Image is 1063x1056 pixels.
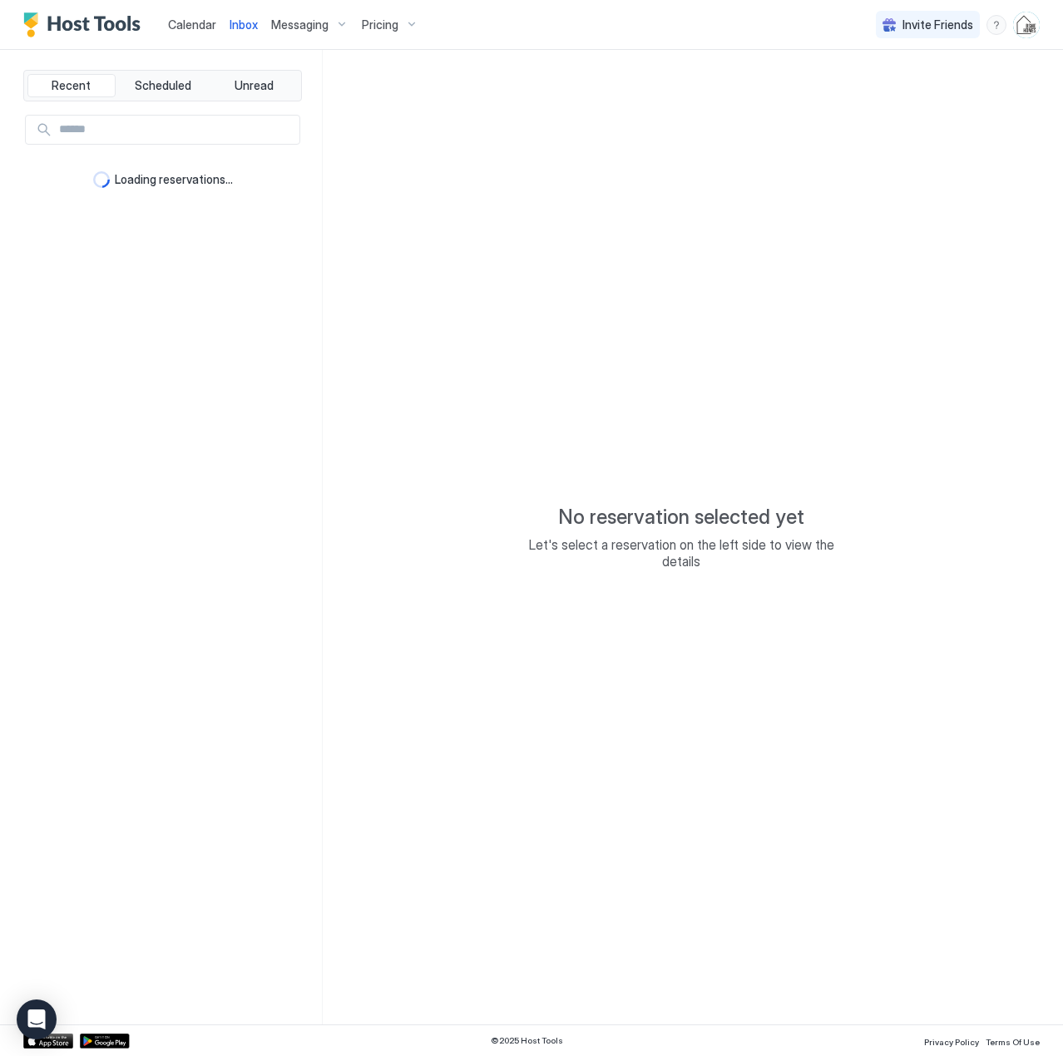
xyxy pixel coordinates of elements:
[210,74,298,97] button: Unread
[23,1034,73,1049] a: App Store
[52,78,91,93] span: Recent
[902,17,973,32] span: Invite Friends
[515,536,848,570] span: Let's select a reservation on the left side to view the details
[230,17,258,32] span: Inbox
[168,16,216,33] a: Calendar
[93,171,110,188] div: loading
[924,1032,979,1049] a: Privacy Policy
[986,15,1006,35] div: menu
[27,74,116,97] button: Recent
[115,172,233,187] span: Loading reservations...
[23,12,148,37] a: Host Tools Logo
[80,1034,130,1049] a: Google Play Store
[1013,12,1040,38] div: User profile
[362,17,398,32] span: Pricing
[986,1037,1040,1047] span: Terms Of Use
[491,1035,563,1046] span: © 2025 Host Tools
[168,17,216,32] span: Calendar
[119,74,207,97] button: Scheduled
[135,78,191,93] span: Scheduled
[558,505,804,530] span: No reservation selected yet
[986,1032,1040,1049] a: Terms Of Use
[235,78,274,93] span: Unread
[17,999,57,1039] div: Open Intercom Messenger
[230,16,258,33] a: Inbox
[924,1037,979,1047] span: Privacy Policy
[23,70,302,101] div: tab-group
[52,116,299,144] input: Input Field
[271,17,329,32] span: Messaging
